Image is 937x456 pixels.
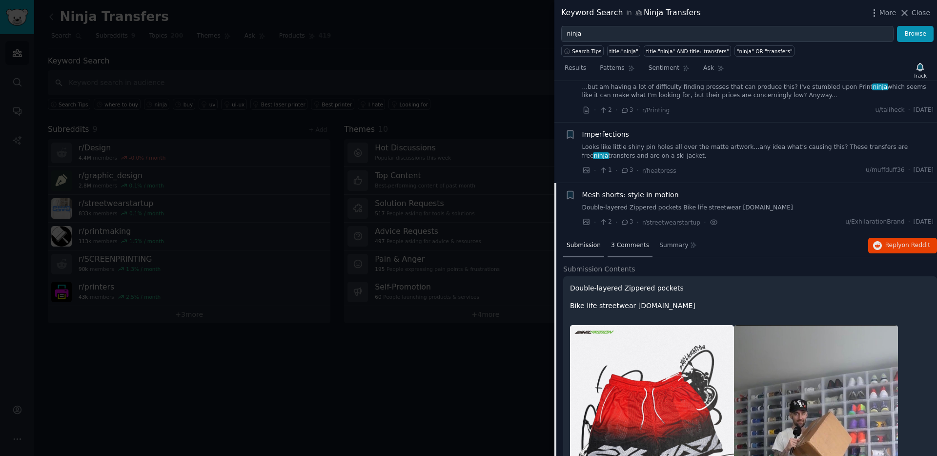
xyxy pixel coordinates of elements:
span: · [704,217,706,228]
p: Bike life streetwear [DOMAIN_NAME] [570,301,930,311]
span: · [594,105,596,115]
span: u/taliheck [876,106,905,115]
span: Results [565,64,586,73]
span: · [594,217,596,228]
span: · [637,166,639,176]
span: 1 [599,166,611,175]
span: 3 [621,218,633,227]
span: [DATE] [914,106,934,115]
span: Search Tips [572,48,602,55]
div: title:"ninja" AND title:"transfers" [646,48,729,55]
span: · [637,217,639,228]
span: 2 [599,106,611,115]
a: Patterns [596,61,638,81]
a: Double-layered Zippered pockets Bike life streetwear [DOMAIN_NAME] [582,204,934,212]
a: Sentiment [645,61,693,81]
span: · [908,166,910,175]
a: Imperfections [582,129,629,140]
span: ninja [593,152,609,159]
button: Browse [897,26,934,42]
a: "ninja" OR "transfers" [734,45,794,57]
button: Track [910,60,930,81]
span: · [615,217,617,228]
a: ...but am having a lot of difficulty finding presses that can produce this? I've stumbled upon Pr... [582,83,934,100]
p: Double-layered Zippered pockets [570,283,930,293]
button: Close [899,8,930,18]
span: r/streetwearstartup [642,219,700,226]
span: Close [912,8,930,18]
span: in [626,9,631,18]
span: Submission Contents [563,264,635,274]
input: Try a keyword related to your business [561,26,894,42]
a: Results [561,61,590,81]
span: [DATE] [914,218,934,227]
span: · [615,166,617,176]
span: 3 [621,106,633,115]
span: Summary [659,241,688,250]
button: More [869,8,896,18]
span: 3 [621,166,633,175]
span: More [879,8,896,18]
span: · [908,106,910,115]
span: · [908,218,910,227]
span: on Reddit [902,242,930,249]
a: Looks like little shiny pin holes all over the matte artwork…any idea what’s causing this? These ... [582,143,934,160]
span: u/muffduff36 [866,166,905,175]
span: Reply [885,241,930,250]
button: Replyon Reddit [868,238,937,253]
span: Patterns [600,64,624,73]
span: Submission [567,241,601,250]
div: Keyword Search Ninja Transfers [561,7,701,19]
span: [DATE] [914,166,934,175]
span: · [615,105,617,115]
div: Track [914,72,927,79]
a: Ask [700,61,728,81]
a: Mesh shorts: style in motion [582,190,679,200]
div: title:"ninja" [610,48,638,55]
span: · [637,105,639,115]
div: "ninja" OR "transfers" [737,48,793,55]
span: · [594,166,596,176]
a: title:"ninja" [607,45,640,57]
button: Search Tips [561,45,604,57]
span: ninja [872,83,888,90]
span: 3 Comments [611,241,649,250]
span: Ask [703,64,714,73]
span: Sentiment [649,64,679,73]
span: 2 [599,218,611,227]
span: r/Printing [642,107,670,114]
a: title:"ninja" AND title:"transfers" [644,45,731,57]
span: r/heatpress [642,167,676,174]
span: u/ExhilarationBrand [845,218,904,227]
